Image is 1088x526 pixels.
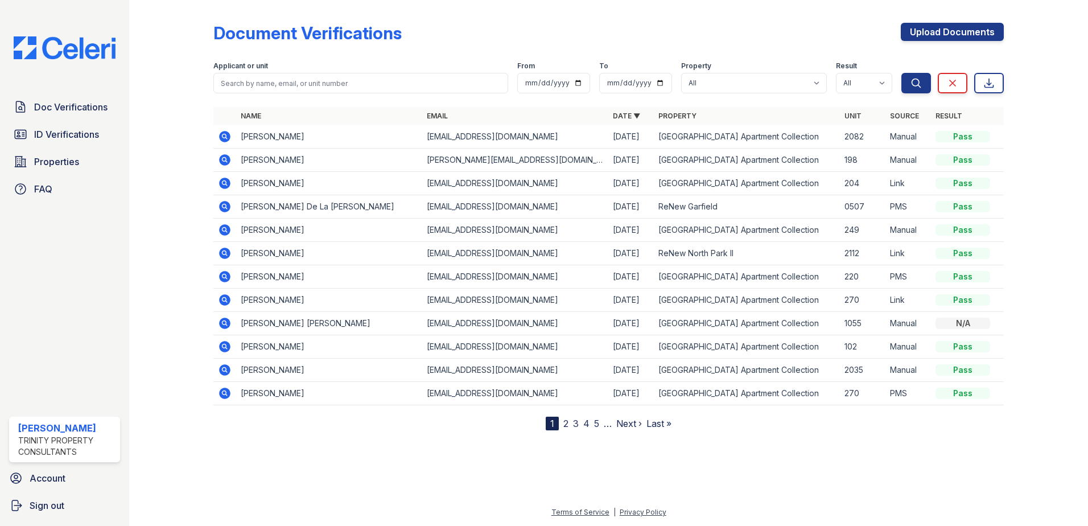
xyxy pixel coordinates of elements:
[620,508,666,516] a: Privacy Policy
[840,312,885,335] td: 1055
[935,271,990,282] div: Pass
[9,123,120,146] a: ID Verifications
[654,195,840,219] td: ReNew Garfield
[840,149,885,172] td: 198
[608,149,654,172] td: [DATE]
[935,224,990,236] div: Pass
[608,335,654,359] td: [DATE]
[935,112,962,120] a: Result
[427,112,448,120] a: Email
[885,359,931,382] td: Manual
[885,312,931,335] td: Manual
[935,154,990,166] div: Pass
[654,219,840,242] td: [GEOGRAPHIC_DATA] Apartment Collection
[935,248,990,259] div: Pass
[517,61,535,71] label: From
[654,382,840,405] td: [GEOGRAPHIC_DATA] Apartment Collection
[422,265,608,289] td: [EMAIL_ADDRESS][DOMAIN_NAME]
[654,265,840,289] td: [GEOGRAPHIC_DATA] Apartment Collection
[901,23,1004,41] a: Upload Documents
[422,335,608,359] td: [EMAIL_ADDRESS][DOMAIN_NAME]
[546,417,559,430] div: 1
[885,289,931,312] td: Link
[608,125,654,149] td: [DATE]
[5,494,125,517] a: Sign out
[935,388,990,399] div: Pass
[594,418,599,429] a: 5
[422,359,608,382] td: [EMAIL_ADDRESS][DOMAIN_NAME]
[840,359,885,382] td: 2035
[608,382,654,405] td: [DATE]
[935,201,990,212] div: Pass
[840,242,885,265] td: 2112
[18,435,116,458] div: Trinity Property Consultants
[30,499,64,512] span: Sign out
[236,149,422,172] td: [PERSON_NAME]
[654,289,840,312] td: [GEOGRAPHIC_DATA] Apartment Collection
[30,471,65,485] span: Account
[840,289,885,312] td: 270
[236,265,422,289] td: [PERSON_NAME]
[18,421,116,435] div: [PERSON_NAME]
[236,172,422,195] td: [PERSON_NAME]
[885,265,931,289] td: PMS
[236,125,422,149] td: [PERSON_NAME]
[551,508,609,516] a: Terms of Service
[658,112,697,120] a: Property
[608,289,654,312] td: [DATE]
[935,364,990,376] div: Pass
[236,335,422,359] td: [PERSON_NAME]
[236,289,422,312] td: [PERSON_NAME]
[654,312,840,335] td: [GEOGRAPHIC_DATA] Apartment Collection
[654,125,840,149] td: [GEOGRAPHIC_DATA] Apartment Collection
[608,242,654,265] td: [DATE]
[885,195,931,219] td: PMS
[613,112,640,120] a: Date ▼
[422,289,608,312] td: [EMAIL_ADDRESS][DOMAIN_NAME]
[599,61,608,71] label: To
[840,335,885,359] td: 102
[935,294,990,306] div: Pass
[213,61,268,71] label: Applicant or unit
[840,125,885,149] td: 2082
[890,112,919,120] a: Source
[654,149,840,172] td: [GEOGRAPHIC_DATA] Apartment Collection
[34,128,99,141] span: ID Verifications
[5,36,125,59] img: CE_Logo_Blue-a8612792a0a2168367f1c8372b55b34899dd931a85d93a1a3d3e32e68fde9ad4.png
[681,61,711,71] label: Property
[422,219,608,242] td: [EMAIL_ADDRESS][DOMAIN_NAME]
[654,359,840,382] td: [GEOGRAPHIC_DATA] Apartment Collection
[422,172,608,195] td: [EMAIL_ADDRESS][DOMAIN_NAME]
[885,382,931,405] td: PMS
[236,359,422,382] td: [PERSON_NAME]
[654,172,840,195] td: [GEOGRAPHIC_DATA] Apartment Collection
[646,418,671,429] a: Last »
[5,467,125,490] a: Account
[604,417,612,430] span: …
[422,242,608,265] td: [EMAIL_ADDRESS][DOMAIN_NAME]
[422,125,608,149] td: [EMAIL_ADDRESS][DOMAIN_NAME]
[608,172,654,195] td: [DATE]
[935,341,990,352] div: Pass
[236,242,422,265] td: [PERSON_NAME]
[608,195,654,219] td: [DATE]
[236,195,422,219] td: [PERSON_NAME] De La [PERSON_NAME]
[608,312,654,335] td: [DATE]
[236,382,422,405] td: [PERSON_NAME]
[213,23,402,43] div: Document Verifications
[613,508,616,516] div: |
[608,359,654,382] td: [DATE]
[241,112,261,120] a: Name
[573,418,579,429] a: 3
[236,312,422,335] td: [PERSON_NAME] [PERSON_NAME]
[422,382,608,405] td: [EMAIL_ADDRESS][DOMAIN_NAME]
[935,131,990,142] div: Pass
[422,195,608,219] td: [EMAIL_ADDRESS][DOMAIN_NAME]
[9,150,120,173] a: Properties
[34,100,108,114] span: Doc Verifications
[608,219,654,242] td: [DATE]
[616,418,642,429] a: Next ›
[583,418,590,429] a: 4
[422,312,608,335] td: [EMAIL_ADDRESS][DOMAIN_NAME]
